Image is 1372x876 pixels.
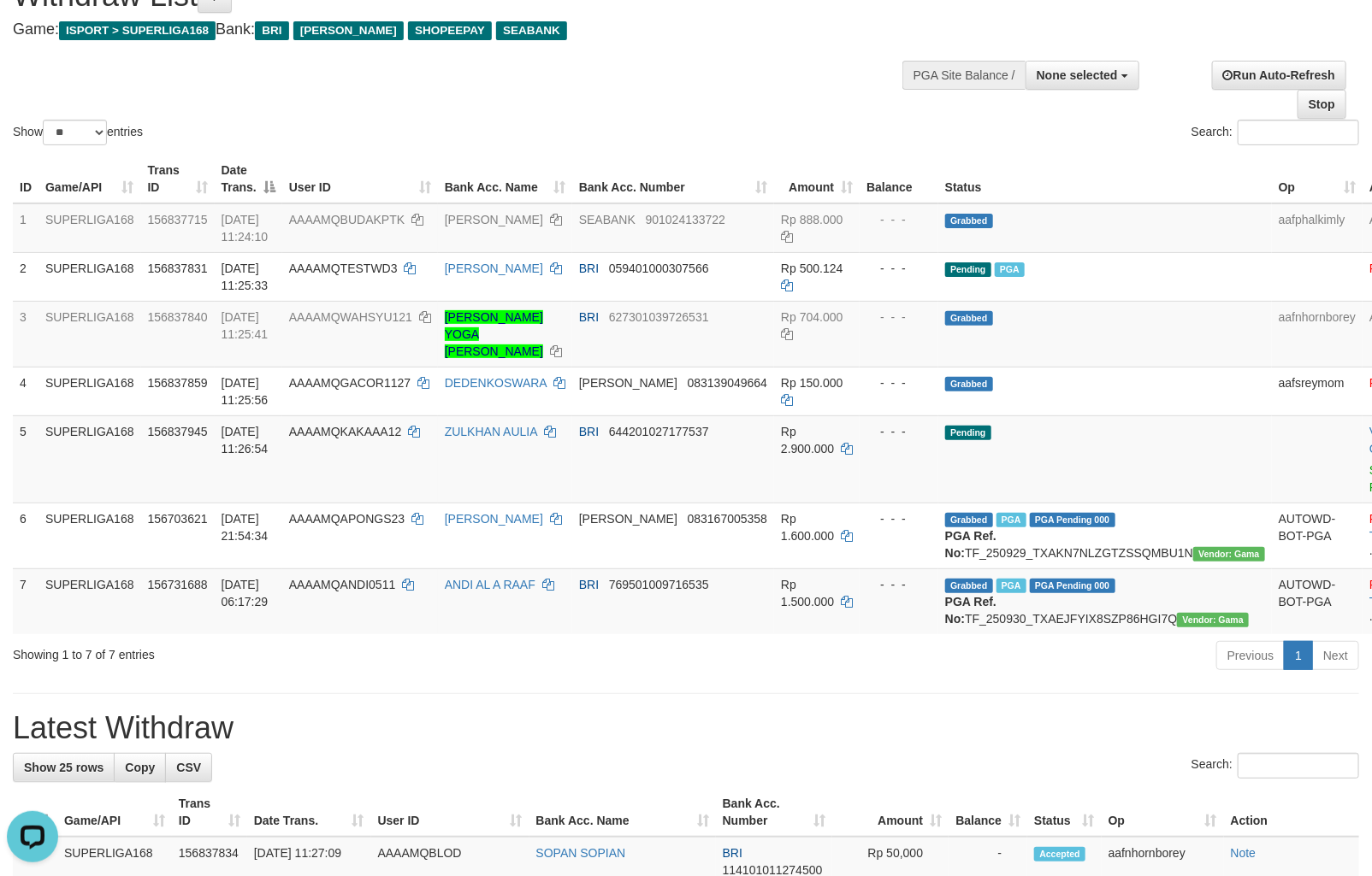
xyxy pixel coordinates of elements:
span: Copy 083167005358 to clipboard [688,512,767,526]
td: SUPERLIGA168 [38,503,141,568]
th: Bank Acc. Number: activate to sort column ascending [716,788,833,837]
a: Run Auto-Refresh [1212,61,1346,90]
a: SOPAN SOPIAN [536,846,626,860]
span: Grabbed [945,311,993,326]
th: Amount: activate to sort column ascending [832,788,949,837]
span: Copy 769501009716535 to clipboard [609,578,709,591]
b: PGA Ref. No: [945,529,996,560]
th: Trans ID: activate to sort column ascending [141,155,215,203]
th: Bank Acc. Name: activate to sort column ascending [438,155,572,203]
span: Copy [125,761,155,774]
div: - - - [866,309,931,326]
th: Date Trans.: activate to sort column descending [215,155,282,203]
span: Vendor URL: https://trx31.1velocity.biz [1193,547,1265,561]
td: AUTOWD-BOT-PGA [1272,568,1363,634]
span: 156731688 [148,578,208,591]
a: Stop [1298,90,1346,119]
td: 3 [13,301,38,367]
td: SUPERLIGA168 [38,301,141,367]
span: BRI [579,310,599,324]
span: Rp 1.500.000 [781,578,834,608]
a: Note [1231,846,1257,860]
span: 156837859 [148,376,208,390]
td: 5 [13,415,38,503]
select: Showentries [43,120,107,145]
label: Search: [1192,753,1359,779]
button: Open LiveChat chat widget [7,7,58,58]
span: PGA Pending [1030,513,1115,527]
td: 4 [13,367,38,415]
div: - - - [866,260,931,277]
span: Grabbed [945,377,993,391]
button: None selected [1026,61,1139,90]
span: Copy 083139049664 to clipboard [688,376,767,390]
span: SEABANK [496,21,567,40]
a: ZULKHAN AULIA [445,425,537,438]
span: CSV [176,761,201,774]
span: AAAAMQAPONGS23 [289,512,405,526]
th: ID [13,155,38,203]
span: Rp 500.124 [781,262,843,275]
span: 156837945 [148,425,208,438]
span: AAAAMQWAHSYU121 [289,310,412,324]
div: PGA Site Balance / [902,61,1026,90]
span: 156837840 [148,310,208,324]
span: [PERSON_NAME] [293,21,404,40]
div: - - - [866,374,931,391]
span: [DATE] 11:25:33 [222,262,269,292]
td: aafphalkimly [1272,203,1363,253]
span: Rp 888.000 [781,213,843,226]
td: 1 [13,203,38,253]
span: AAAAMQBUDAKPTK [289,213,405,226]
a: [PERSON_NAME] YOGA [PERSON_NAME] [445,310,543,358]
label: Search: [1192,120,1359,145]
a: [PERSON_NAME] [445,512,543,526]
td: TF_250930_TXAEJFYIX8SZP86HGI7Q [938,568,1272,634]
th: Balance [860,155,938,203]
td: aafnhornborey [1272,301,1363,367]
a: CSV [165,753,212,782]
span: [PERSON_NAME] [579,376,677,390]
a: ANDI AL A RAAF [445,578,535,591]
span: Marked by aafromsomean [996,579,1026,593]
span: BRI [255,21,288,40]
th: Bank Acc. Number: activate to sort column ascending [572,155,774,203]
span: Rp 704.000 [781,310,843,324]
span: BRI [579,425,599,438]
td: SUPERLIGA168 [38,203,141,253]
td: SUPERLIGA168 [38,568,141,634]
span: BRI [579,578,599,591]
h1: Latest Withdraw [13,711,1359,745]
span: Accepted [1034,847,1085,861]
span: [DATE] 21:54:34 [222,512,269,543]
a: Copy [114,753,166,782]
div: - - - [866,423,931,440]
div: - - - [866,510,931,527]
span: Grabbed [945,214,993,228]
span: AAAAMQANDI0511 [289,578,396,591]
th: Status [938,155,1272,203]
b: PGA Ref. No: [945,595,996,626]
span: Rp 150.000 [781,376,843,390]
span: PGA Pending [1030,579,1115,593]
span: Marked by aafmaleo [995,262,1025,277]
td: TF_250929_TXAKN7NLZGTZSSQMBU1N [938,503,1272,568]
a: Next [1312,641,1359,670]
th: Op: activate to sort column ascending [1272,155,1363,203]
span: [DATE] 11:24:10 [222,213,269,244]
td: SUPERLIGA168 [38,252,141,301]
span: Vendor URL: https://trx31.1velocity.biz [1177,613,1249,627]
th: Amount: activate to sort column ascending [774,155,860,203]
span: AAAAMQGACOR1127 [289,376,411,390]
td: AUTOWD-BOT-PGA [1272,503,1363,568]
span: SHOPEEPAY [408,21,492,40]
span: [DATE] 11:26:54 [222,425,269,456]
span: Copy 644201027177537 to clipboard [609,425,709,438]
td: SUPERLIGA168 [38,415,141,503]
th: Op: activate to sort column ascending [1102,788,1224,837]
td: 7 [13,568,38,634]
label: Show entries [13,120,143,145]
td: 2 [13,252,38,301]
span: Copy 627301039726531 to clipboard [609,310,709,324]
th: Balance: activate to sort column ascending [949,788,1027,837]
